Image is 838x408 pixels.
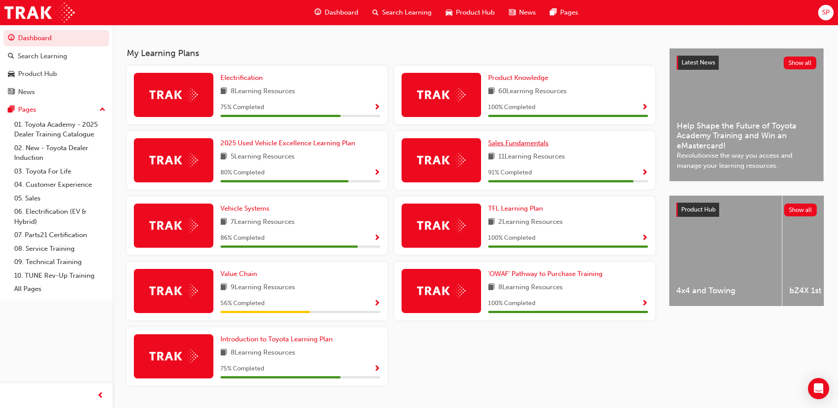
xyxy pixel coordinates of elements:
[4,3,75,23] img: Trak
[127,48,655,58] h3: My Learning Plans
[307,4,365,22] a: guage-iconDashboard
[641,167,648,178] button: Show Progress
[220,217,227,228] span: book-icon
[488,168,532,178] span: 91 % Completed
[676,203,817,217] a: Product HubShow all
[220,139,355,147] span: 2025 Used Vehicle Excellence Learning Plan
[4,102,109,118] button: Pages
[641,298,648,309] button: Show Progress
[374,234,380,242] span: Show Progress
[231,86,295,97] span: 8 Learning Resources
[18,69,57,79] div: Product Hub
[149,284,198,298] img: Trak
[325,8,358,18] span: Dashboard
[220,73,266,83] a: Electrification
[488,74,548,82] span: Product Knowledge
[220,335,333,343] span: Introduction to Toyota Learning Plan
[374,233,380,244] button: Show Progress
[502,4,543,22] a: news-iconNews
[808,378,829,399] div: Open Intercom Messenger
[682,59,715,66] span: Latest News
[818,5,834,20] button: SP
[11,165,109,178] a: 03. Toyota For Life
[550,7,557,18] span: pages-icon
[641,234,648,242] span: Show Progress
[498,282,563,293] span: 8 Learning Resources
[315,7,321,18] span: guage-icon
[220,168,265,178] span: 80 % Completed
[488,233,535,243] span: 100 % Completed
[488,139,549,147] span: Sales Fundamentals
[509,7,516,18] span: news-icon
[4,30,109,46] a: Dashboard
[676,286,775,296] span: 4x4 and Towing
[18,87,35,97] div: News
[220,282,227,293] span: book-icon
[11,118,109,141] a: 01. Toyota Academy - 2025 Dealer Training Catalogue
[220,364,264,374] span: 75 % Completed
[641,169,648,177] span: Show Progress
[149,153,198,167] img: Trak
[681,206,716,213] span: Product Hub
[488,102,535,113] span: 100 % Completed
[99,104,106,116] span: up-icon
[8,53,14,60] span: search-icon
[488,86,495,97] span: book-icon
[220,138,359,148] a: 2025 Used Vehicle Excellence Learning Plan
[231,217,295,228] span: 7 Learning Resources
[488,151,495,162] span: book-icon
[11,192,109,205] a: 05. Sales
[382,8,432,18] span: Search Learning
[220,204,269,212] span: Vehicle Systems
[11,205,109,228] a: 06. Electrification (EV & Hybrid)
[519,8,536,18] span: News
[8,70,15,78] span: car-icon
[4,66,109,82] a: Product Hub
[417,153,466,167] img: Trak
[220,270,257,278] span: Value Chain
[11,178,109,192] a: 04. Customer Experience
[641,104,648,112] span: Show Progress
[374,298,380,309] button: Show Progress
[374,167,380,178] button: Show Progress
[11,255,109,269] a: 09. Technical Training
[97,390,104,401] span: prev-icon
[677,56,816,70] a: Latest NewsShow all
[417,219,466,232] img: Trak
[488,217,495,228] span: book-icon
[488,204,543,212] span: TFL Learning Plan
[18,51,67,61] div: Search Learning
[488,298,535,309] span: 100 % Completed
[498,86,567,97] span: 60 Learning Resources
[543,4,585,22] a: pages-iconPages
[220,151,227,162] span: book-icon
[417,88,466,102] img: Trak
[11,282,109,296] a: All Pages
[8,106,15,114] span: pages-icon
[220,233,265,243] span: 86 % Completed
[11,228,109,242] a: 07. Parts21 Certification
[4,84,109,100] a: News
[439,4,502,22] a: car-iconProduct Hub
[374,363,380,374] button: Show Progress
[488,270,603,278] span: 'OWAF' Pathway to Purchase Training
[488,282,495,293] span: book-icon
[149,88,198,102] img: Trak
[488,138,552,148] a: Sales Fundamentals
[11,141,109,165] a: 02. New - Toyota Dealer Induction
[220,204,273,214] a: Vehicle Systems
[669,48,824,181] a: Latest NewsShow allHelp Shape the Future of Toyota Academy Training and Win an eMastercard!Revolu...
[365,4,439,22] a: search-iconSearch Learning
[641,233,648,244] button: Show Progress
[231,348,295,359] span: 8 Learning Resources
[374,104,380,112] span: Show Progress
[8,34,15,42] span: guage-icon
[446,7,452,18] span: car-icon
[374,300,380,308] span: Show Progress
[488,269,606,279] a: 'OWAF' Pathway to Purchase Training
[149,349,198,363] img: Trak
[220,334,336,344] a: Introduction to Toyota Learning Plan
[784,204,817,216] button: Show all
